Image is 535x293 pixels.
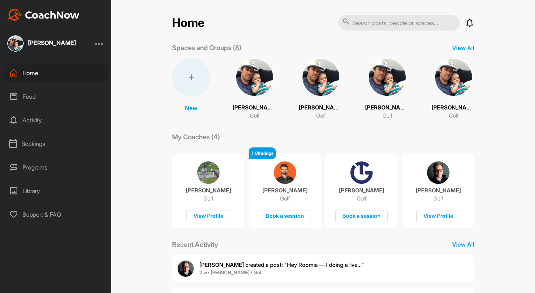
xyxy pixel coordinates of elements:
[299,104,343,112] p: [PERSON_NAME]
[274,161,296,184] img: coach avatar
[250,112,260,120] p: Golf
[172,16,204,30] h2: Home
[431,58,476,120] a: [PERSON_NAME]Golf
[232,104,277,112] p: [PERSON_NAME]
[28,40,76,46] div: [PERSON_NAME]
[235,58,274,97] img: square_55730a40937b3ee19f14c037574a1190.jpg
[259,210,311,222] div: Book a session
[4,87,108,106] div: Feed
[365,104,409,112] p: [PERSON_NAME]
[339,187,384,194] p: [PERSON_NAME]
[350,161,373,184] img: coach avatar
[382,112,392,120] p: Golf
[433,195,443,202] p: Golf
[232,58,277,120] a: [PERSON_NAME]Golf
[249,147,276,159] div: 1 Offerings
[199,269,263,275] b: 2 w • [PERSON_NAME] / Golf
[316,112,326,120] p: Golf
[203,195,213,202] p: Golf
[199,261,244,268] b: [PERSON_NAME]
[262,187,308,194] p: [PERSON_NAME]
[172,132,220,142] p: My Coaches (4)
[185,104,197,112] p: New
[280,195,290,202] p: Golf
[4,205,108,224] div: Support & FAQ
[186,187,231,194] p: [PERSON_NAME]
[4,135,108,153] div: Bookings
[178,261,194,277] img: user avatar
[335,210,388,222] div: Book a session
[427,161,450,184] img: coach avatar
[299,58,343,120] a: [PERSON_NAME]Golf
[4,111,108,129] div: Activity
[434,58,473,97] img: square_55730a40937b3ee19f14c037574a1190.jpg
[416,210,460,222] div: View Profile
[197,161,220,184] img: coach avatar
[452,43,474,52] p: View All
[7,9,80,21] img: CoachNow
[431,104,476,112] p: [PERSON_NAME]
[302,58,340,97] img: square_55730a40937b3ee19f14c037574a1190.jpg
[172,43,241,53] p: Spaces and Groups (8)
[186,210,230,222] div: View Profile
[199,261,364,268] span: created a post : "Hey Roomie — I doing a live..."
[452,240,474,249] p: View All
[365,58,409,120] a: [PERSON_NAME]Golf
[4,64,108,82] div: Home
[338,15,460,31] input: Search posts, people or spaces...
[4,158,108,177] div: Programs
[7,35,24,52] img: square_55730a40937b3ee19f14c037574a1190.jpg
[172,240,218,250] p: Recent Activity
[449,112,459,120] p: Golf
[368,58,406,97] img: square_55730a40937b3ee19f14c037574a1190.jpg
[357,195,367,202] p: Golf
[416,187,461,194] p: [PERSON_NAME]
[4,182,108,200] div: Library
